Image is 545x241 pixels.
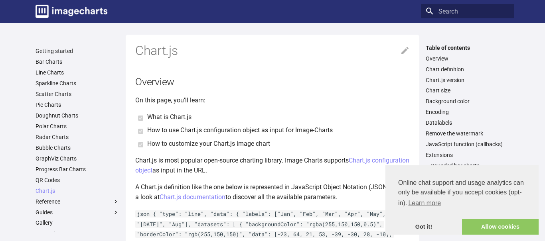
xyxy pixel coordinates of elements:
label: Reference [36,198,119,205]
nav: Table of contents [421,44,514,212]
p: Chart.js is most popular open-source charting library. Image Charts supports as input in the URL. [135,155,410,176]
h2: Overview [135,75,410,89]
li: What is Chart.js [147,112,410,122]
label: Guides [36,209,119,216]
a: Getting started [36,47,119,55]
a: Doughnut Charts [36,112,119,119]
nav: Extensions [426,162,509,212]
a: Encoding [426,108,509,116]
a: JavaScript function (callbacks) [426,141,509,148]
a: Remove the watermark [426,130,509,137]
a: learn more about cookies [407,197,442,209]
a: Chart size [426,87,509,94]
a: Radar Charts [36,133,119,141]
a: Line Charts [36,69,119,76]
a: QR Codes [36,176,119,184]
a: GraphViz Charts [36,155,119,162]
a: Progress Bar Charts [36,166,119,173]
li: How to use Chart.js configuration object as input for Image-Charts [147,125,410,135]
h1: Chart.js [135,43,410,59]
div: cookieconsent [385,165,539,235]
label: Table of contents [421,44,514,51]
a: Chart.js documentation [160,193,225,201]
a: Enterprise [36,230,119,237]
a: Extensions [426,151,509,159]
p: A Chart.js definition like the one below is represented in JavaScript Object Notation (JSON). Tak... [135,182,410,202]
a: Chart definition [426,66,509,73]
a: Overview [426,55,509,62]
a: allow cookies [462,219,539,235]
a: Scatter Charts [36,90,119,98]
img: logo [36,5,107,18]
a: Sparkline Charts [36,80,119,87]
a: dismiss cookie message [385,219,462,235]
li: How to customize your Chart.js image chart [147,139,410,149]
a: Bar Charts [36,58,119,65]
a: Gallery [36,219,119,226]
a: Background color [426,98,509,105]
a: Pie Charts [36,101,119,108]
p: On this page, you’ll learn: [135,95,410,106]
a: Polar Charts [36,123,119,130]
span: Online chat support and usage analytics can only be available if you accept cookies (opt-in). [398,178,526,209]
a: Chart.js [36,187,119,194]
a: Chart.js version [426,76,509,84]
input: Search [421,4,514,18]
a: Bubble Charts [36,144,119,151]
a: Rounded bar charts [430,162,509,169]
a: Datalabels [426,119,509,126]
a: Image-Charts documentation [32,2,111,21]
